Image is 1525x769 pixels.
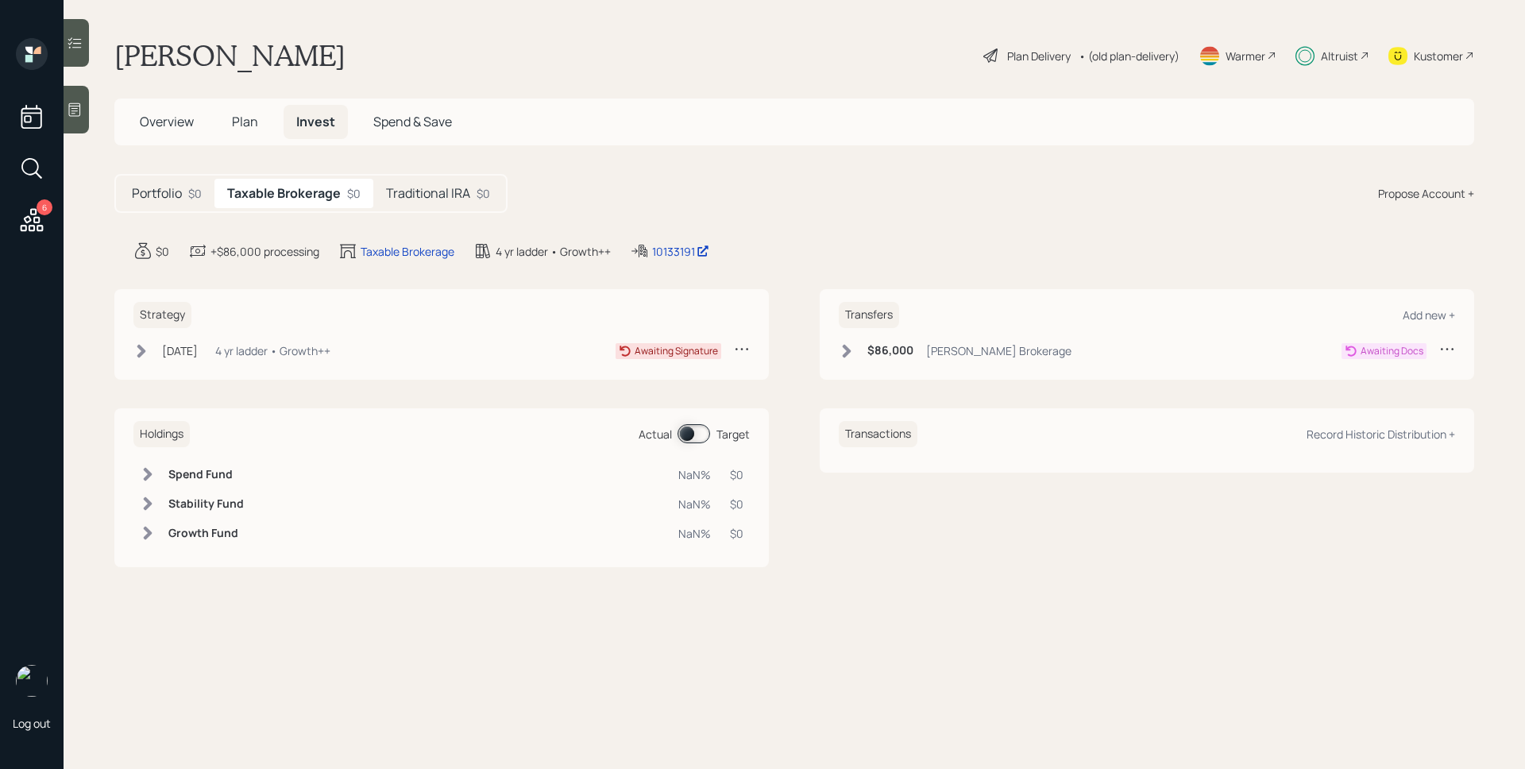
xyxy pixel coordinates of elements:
div: $0 [347,185,361,202]
div: 4 yr ladder • Growth++ [496,243,611,260]
h6: Holdings [133,421,190,447]
div: Log out [13,716,51,731]
div: Kustomer [1414,48,1463,64]
img: james-distasi-headshot.png [16,665,48,697]
h6: $86,000 [867,344,913,357]
h6: Strategy [133,302,191,328]
div: Altruist [1321,48,1358,64]
div: • (old plan-delivery) [1079,48,1179,64]
div: $0 [477,185,490,202]
h6: Stability Fund [168,497,244,511]
div: Target [716,426,750,442]
div: 6 [37,199,52,215]
div: Record Historic Distribution + [1307,427,1455,442]
div: Plan Delivery [1007,48,1071,64]
div: $0 [730,525,743,542]
div: Taxable Brokerage [361,243,454,260]
span: Plan [232,113,258,130]
div: Add new + [1403,307,1455,323]
h1: [PERSON_NAME] [114,38,346,73]
div: NaN% [678,496,711,512]
h6: Spend Fund [168,468,244,481]
div: [DATE] [162,342,198,359]
span: Spend & Save [373,113,452,130]
div: Actual [639,426,672,442]
span: Overview [140,113,194,130]
h6: Transfers [839,302,899,328]
div: NaN% [678,466,711,483]
div: $0 [156,243,169,260]
h5: Portfolio [132,186,182,201]
div: Propose Account + [1378,185,1474,202]
div: $0 [188,185,202,202]
h6: Growth Fund [168,527,244,540]
div: 10133191 [652,243,709,260]
h5: Traditional IRA [386,186,470,201]
div: NaN% [678,525,711,542]
div: Awaiting Signature [635,344,718,358]
div: $0 [730,496,743,512]
div: 4 yr ladder • Growth++ [215,342,330,359]
span: Invest [296,113,335,130]
div: Warmer [1226,48,1265,64]
h5: Taxable Brokerage [227,186,341,201]
h6: Transactions [839,421,917,447]
div: +$86,000 processing [210,243,319,260]
div: Awaiting Docs [1361,344,1423,358]
div: $0 [730,466,743,483]
div: [PERSON_NAME] Brokerage [926,342,1071,359]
